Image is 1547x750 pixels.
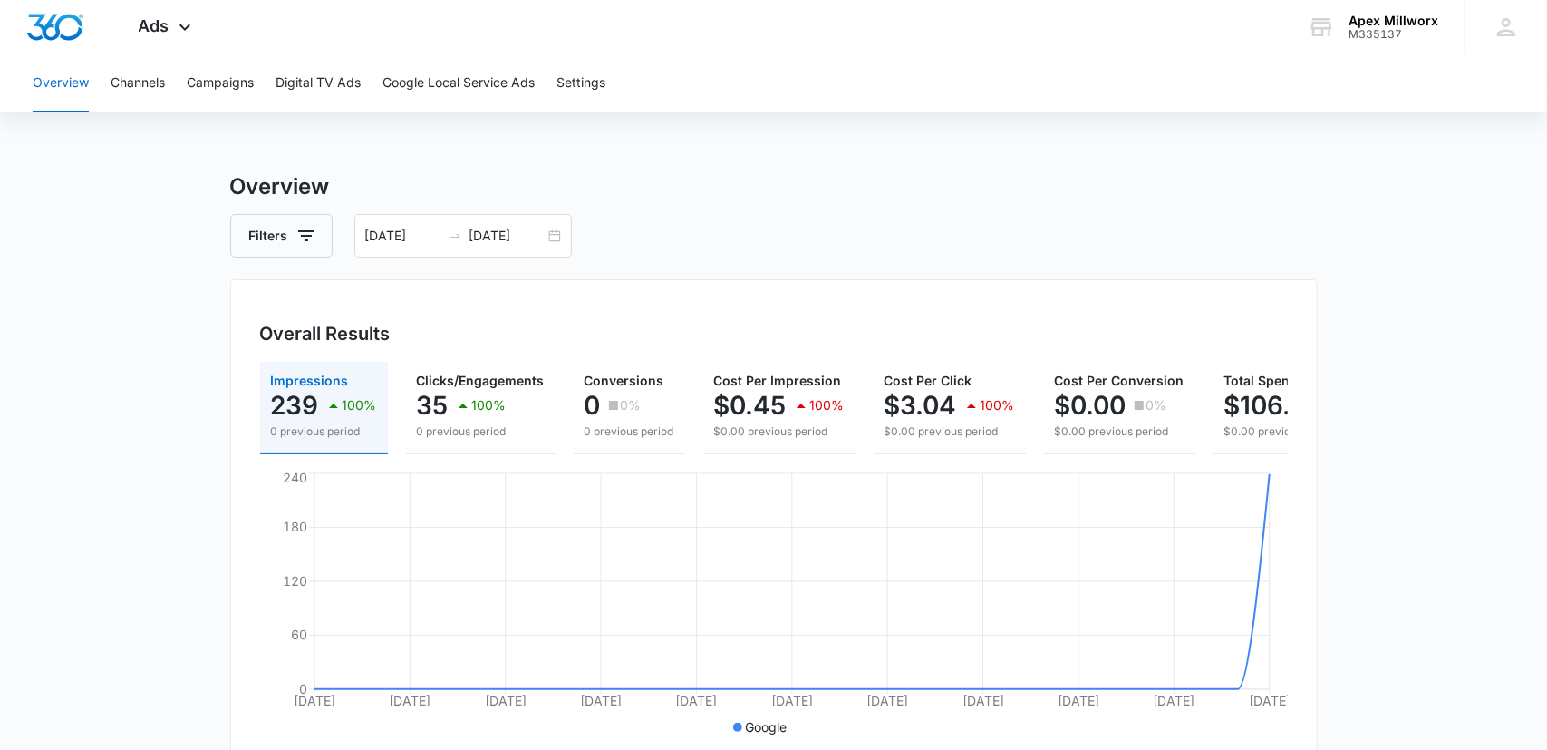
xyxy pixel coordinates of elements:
p: 239 [271,391,319,420]
tspan: [DATE] [1153,693,1194,708]
button: Campaigns [187,54,254,112]
button: Digital TV Ads [276,54,361,112]
p: 0 previous period [417,424,545,440]
h3: Overall Results [260,320,391,347]
p: 0% [1146,399,1167,412]
tspan: [DATE] [1058,693,1099,708]
p: $0.00 previous period [885,424,1015,440]
span: Clicks/Engagements [417,373,545,388]
div: account name [1349,14,1438,28]
input: Start date [365,226,440,246]
tspan: [DATE] [962,693,1003,708]
p: $0.45 [714,391,787,420]
p: $106.37 [1224,391,1321,420]
span: Conversions [585,373,664,388]
p: 100% [472,399,507,412]
tspan: [DATE] [389,693,430,708]
button: Overview [33,54,89,112]
p: 0% [621,399,642,412]
span: swap-right [448,229,462,243]
tspan: [DATE] [771,693,813,708]
p: $3.04 [885,391,957,420]
tspan: 180 [283,519,307,534]
input: End date [469,226,545,246]
h3: Overview [230,170,1318,203]
span: Ads [139,16,169,35]
p: 100% [343,399,377,412]
p: 100% [810,399,845,412]
tspan: [DATE] [484,693,526,708]
span: Impressions [271,373,349,388]
tspan: 120 [283,573,307,589]
tspan: [DATE] [866,693,908,708]
tspan: 240 [283,470,307,485]
span: Cost Per Impression [714,373,842,388]
button: Filters [230,214,333,258]
p: 35 [417,391,449,420]
tspan: [DATE] [580,693,622,708]
span: Cost Per Click [885,373,972,388]
p: 100% [981,399,1015,412]
span: Cost Per Conversion [1055,373,1184,388]
div: account id [1349,28,1438,41]
p: $0.00 previous period [1224,424,1379,440]
p: Google [746,717,788,736]
button: Channels [111,54,165,112]
p: $0.00 previous period [714,424,845,440]
span: to [448,229,462,243]
p: 0 previous period [271,424,377,440]
p: $0.00 [1055,391,1126,420]
p: 0 previous period [585,424,674,440]
p: $0.00 previous period [1055,424,1184,440]
tspan: 60 [291,627,307,642]
tspan: 0 [299,681,307,696]
button: Settings [556,54,605,112]
button: Google Local Service Ads [382,54,535,112]
tspan: [DATE] [1249,693,1291,708]
span: Total Spend [1224,373,1299,388]
p: 0 [585,391,601,420]
tspan: [DATE] [294,693,335,708]
tspan: [DATE] [675,693,717,708]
